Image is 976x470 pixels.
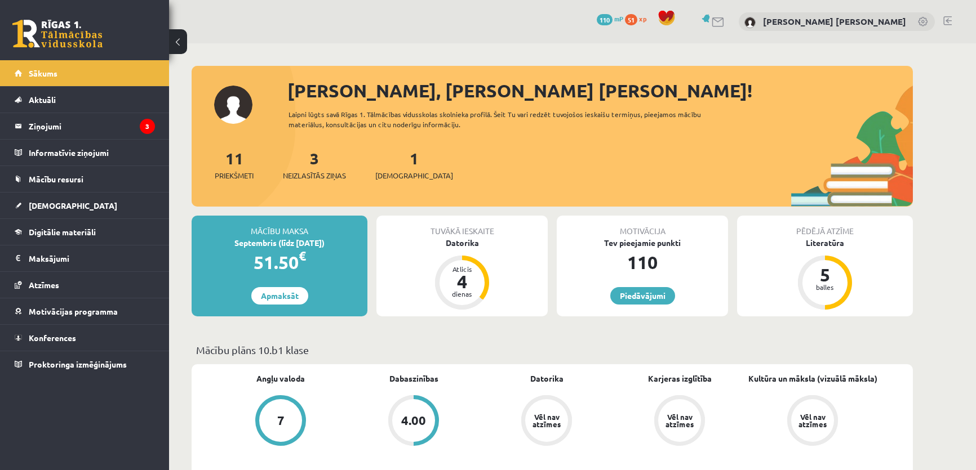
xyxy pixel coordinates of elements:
a: Kultūra un māksla (vizuālā māksla) [748,373,877,384]
a: Datorika [530,373,564,384]
span: xp [639,14,646,23]
span: Motivācijas programma [29,306,118,316]
legend: Informatīvie ziņojumi [29,140,155,165]
div: balles [808,284,842,290]
span: Sākums [29,68,57,78]
a: 3Neizlasītās ziņas [283,148,346,181]
legend: Ziņojumi [29,113,155,139]
i: 3 [140,119,155,134]
a: 1[DEMOGRAPHIC_DATA] [375,148,453,181]
a: Vēl nav atzīmes [613,395,746,448]
div: Pēdējā atzīme [737,216,913,237]
span: Proktoringa izmēģinājums [29,359,127,369]
span: Neizlasītās ziņas [283,170,346,181]
a: Motivācijas programma [15,298,155,324]
div: [PERSON_NAME], [PERSON_NAME] [PERSON_NAME]! [287,77,913,104]
a: Vēl nav atzīmes [746,395,879,448]
a: Informatīvie ziņojumi [15,140,155,165]
div: Vēl nav atzīmes [664,413,695,428]
a: Rīgas 1. Tālmācības vidusskola [12,20,103,48]
a: 4.00 [347,395,480,448]
a: 7 [214,395,347,448]
a: Aktuāli [15,87,155,113]
div: 51.50 [192,249,367,276]
a: Mācību resursi [15,166,155,192]
a: Vēl nav atzīmes [480,395,613,448]
a: [DEMOGRAPHIC_DATA] [15,193,155,218]
div: dienas [445,290,479,297]
a: Ziņojumi3 [15,113,155,139]
a: Apmaksāt [251,287,308,305]
a: 11Priekšmeti [215,148,254,181]
p: Mācību plāns 10.b1 klase [196,342,908,357]
a: 110 mP [597,14,623,23]
div: Motivācija [557,216,728,237]
a: Karjeras izglītība [648,373,712,384]
span: Konferences [29,333,76,343]
div: 110 [557,249,728,276]
div: Datorika [376,237,548,249]
a: 51 xp [625,14,652,23]
div: 7 [277,414,285,427]
div: Atlicis [445,266,479,272]
span: Atzīmes [29,280,59,290]
span: [DEMOGRAPHIC_DATA] [29,200,117,211]
span: mP [614,14,623,23]
div: Vēl nav atzīmes [797,413,828,428]
a: Angļu valoda [256,373,305,384]
legend: Maksājumi [29,245,155,271]
div: Tev pieejamie punkti [557,237,728,249]
div: Vēl nav atzīmes [531,413,562,428]
div: 4 [445,272,479,290]
a: [PERSON_NAME] [PERSON_NAME] [763,16,906,27]
span: 110 [597,14,613,25]
span: [DEMOGRAPHIC_DATA] [375,170,453,181]
a: Literatūra 5 balles [737,237,913,311]
span: Priekšmeti [215,170,254,181]
a: Maksājumi [15,245,155,271]
span: Aktuāli [29,95,56,105]
a: Atzīmes [15,272,155,298]
a: Proktoringa izmēģinājums [15,351,155,377]
a: Piedāvājumi [610,287,675,305]
div: 5 [808,266,842,284]
div: Tuvākā ieskaite [376,216,548,237]
img: Frančesko Pio Bevilakva [744,17,756,28]
span: Digitālie materiāli [29,227,96,237]
span: 51 [625,14,637,25]
div: Laipni lūgts savā Rīgas 1. Tālmācības vidusskolas skolnieka profilā. Šeit Tu vari redzēt tuvojošo... [289,109,721,129]
div: 4.00 [401,414,426,427]
div: Mācību maksa [192,216,367,237]
span: € [299,248,306,264]
a: Digitālie materiāli [15,219,155,245]
span: Mācību resursi [29,174,83,184]
a: Konferences [15,325,155,351]
a: Datorika Atlicis 4 dienas [376,237,548,311]
div: Literatūra [737,237,913,249]
div: Septembris (līdz [DATE]) [192,237,367,249]
a: Sākums [15,60,155,86]
a: Dabaszinības [389,373,438,384]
